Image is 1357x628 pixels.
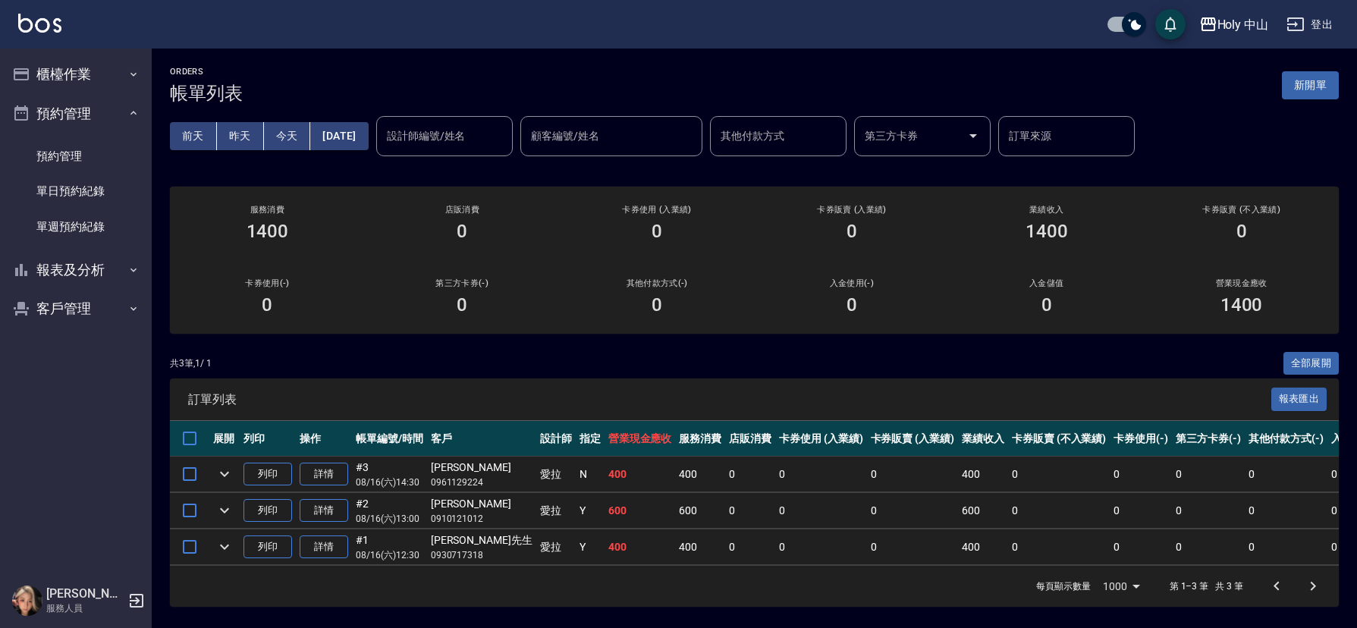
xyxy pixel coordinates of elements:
[675,493,725,529] td: 600
[1283,352,1340,375] button: 全部展開
[1162,205,1321,215] h2: 卡券販賣 (不入業績)
[536,421,576,457] th: 設計師
[6,174,146,209] a: 單日預約紀錄
[6,94,146,133] button: 預約管理
[605,421,676,457] th: 營業現金應收
[170,122,217,150] button: 前天
[1217,15,1269,34] div: Holy 中山
[431,548,532,562] p: 0930717318
[725,493,775,529] td: 0
[1110,421,1172,457] th: 卡券使用(-)
[1193,9,1275,40] button: Holy 中山
[356,476,423,489] p: 08/16 (六) 14:30
[1097,566,1145,607] div: 1000
[240,421,296,457] th: 列印
[457,221,467,242] h3: 0
[652,221,662,242] h3: 0
[1041,294,1052,316] h3: 0
[725,529,775,565] td: 0
[775,457,867,492] td: 0
[213,463,236,485] button: expand row
[576,421,605,457] th: 指定
[867,421,959,457] th: 卡券販賣 (入業績)
[1170,579,1243,593] p: 第 1–3 筆 共 3 筆
[576,457,605,492] td: N
[578,205,737,215] h2: 卡券使用 (入業績)
[247,221,289,242] h3: 1400
[217,122,264,150] button: 昨天
[958,493,1008,529] td: 600
[213,535,236,558] button: expand row
[1172,529,1245,565] td: 0
[188,205,347,215] h3: 服務消費
[605,493,676,529] td: 600
[1172,421,1245,457] th: 第三方卡券(-)
[12,586,42,616] img: Person
[1008,529,1110,565] td: 0
[310,122,368,150] button: [DATE]
[1008,421,1110,457] th: 卡券販賣 (不入業績)
[961,124,985,148] button: Open
[427,421,536,457] th: 客戶
[352,457,427,492] td: #3
[847,221,857,242] h3: 0
[1282,77,1339,92] a: 新開單
[1245,493,1328,529] td: 0
[725,421,775,457] th: 店販消費
[1110,493,1172,529] td: 0
[170,83,243,104] h3: 帳單列表
[356,512,423,526] p: 08/16 (六) 13:00
[605,529,676,565] td: 400
[300,535,348,559] a: 詳情
[209,421,240,457] th: 展開
[213,499,236,522] button: expand row
[18,14,61,33] img: Logo
[300,499,348,523] a: 詳情
[431,476,532,489] p: 0961129224
[1245,529,1328,565] td: 0
[6,250,146,290] button: 報表及分析
[576,529,605,565] td: Y
[1280,11,1339,39] button: 登出
[847,294,857,316] h3: 0
[1245,457,1328,492] td: 0
[264,122,311,150] button: 今天
[1220,294,1263,316] h3: 1400
[1110,457,1172,492] td: 0
[1236,221,1247,242] h3: 0
[431,496,532,512] div: [PERSON_NAME]
[431,532,532,548] div: [PERSON_NAME]先生
[1172,457,1245,492] td: 0
[578,278,737,288] h2: 其他付款方式(-)
[772,278,931,288] h2: 入金使用(-)
[967,205,1126,215] h2: 業績收入
[6,209,146,244] a: 單週預約紀錄
[46,601,124,615] p: 服務人員
[536,493,576,529] td: 愛拉
[352,421,427,457] th: 帳單編號/時間
[867,529,959,565] td: 0
[1026,221,1068,242] h3: 1400
[170,67,243,77] h2: ORDERS
[352,529,427,565] td: #1
[1271,388,1327,411] button: 報表匯出
[6,139,146,174] a: 預約管理
[867,493,959,529] td: 0
[6,55,146,94] button: 櫃檯作業
[725,457,775,492] td: 0
[958,457,1008,492] td: 400
[243,535,292,559] button: 列印
[1036,579,1091,593] p: 每頁顯示數量
[431,512,532,526] p: 0910121012
[772,205,931,215] h2: 卡券販賣 (入業績)
[958,529,1008,565] td: 400
[170,356,212,370] p: 共 3 筆, 1 / 1
[967,278,1126,288] h2: 入金儲值
[652,294,662,316] h3: 0
[188,278,347,288] h2: 卡券使用(-)
[243,499,292,523] button: 列印
[46,586,124,601] h5: [PERSON_NAME]
[356,548,423,562] p: 08/16 (六) 12:30
[1172,493,1245,529] td: 0
[6,289,146,328] button: 客戶管理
